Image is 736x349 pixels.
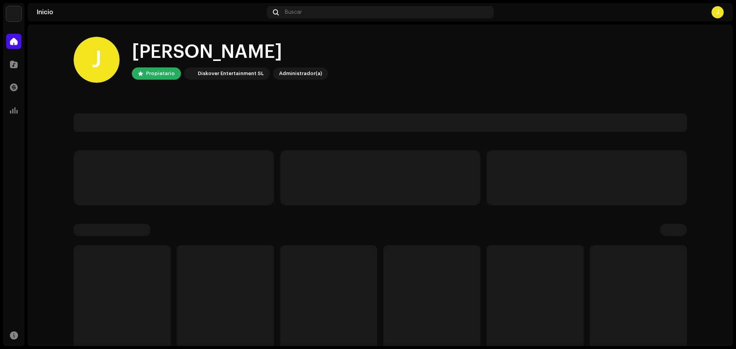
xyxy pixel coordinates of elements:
span: Buscar [285,9,302,15]
div: Diskover Entertainment SL [198,69,264,78]
div: Administrador(a) [279,69,322,78]
div: [PERSON_NAME] [132,40,328,64]
div: J [711,6,724,18]
div: Propietario [146,69,175,78]
img: 297a105e-aa6c-4183-9ff4-27133c00f2e2 [6,6,21,21]
div: J [74,37,120,83]
div: Inicio [37,9,264,15]
img: 297a105e-aa6c-4183-9ff4-27133c00f2e2 [186,69,195,78]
